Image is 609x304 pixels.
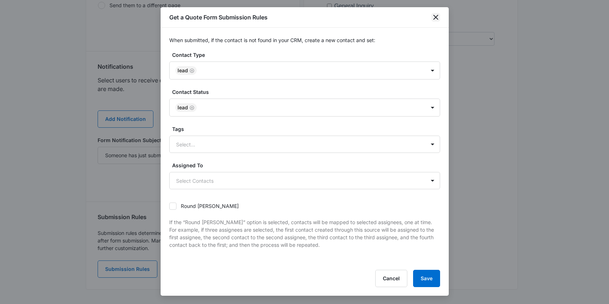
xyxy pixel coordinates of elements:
[431,13,440,22] button: close
[169,262,277,270] p: Create submissions directly as CRM Contacts
[7,194,29,202] label: Option 2
[5,267,23,273] span: Submit
[172,88,443,96] label: Contact Status
[178,68,188,73] div: Lead
[7,205,46,214] label: General Inquiry
[169,13,268,22] h1: Get a Quote Form Submission Rules
[169,202,239,210] label: Round [PERSON_NAME]
[7,182,29,191] label: Option 3
[172,162,443,169] label: Assigned To
[172,125,443,133] label: Tags
[169,36,440,44] p: When submitted, if the contact is not found in your CRM, create a new contact and set:
[188,105,194,110] div: Remove Lead
[413,270,440,287] button: Save
[375,270,407,287] button: Cancel
[178,105,188,110] div: Lead
[188,68,194,73] div: Remove Lead
[172,51,443,59] label: Contact Type
[169,218,440,249] p: If the “Round [PERSON_NAME]” option is selected, contacts will be mapped to selected assignees, o...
